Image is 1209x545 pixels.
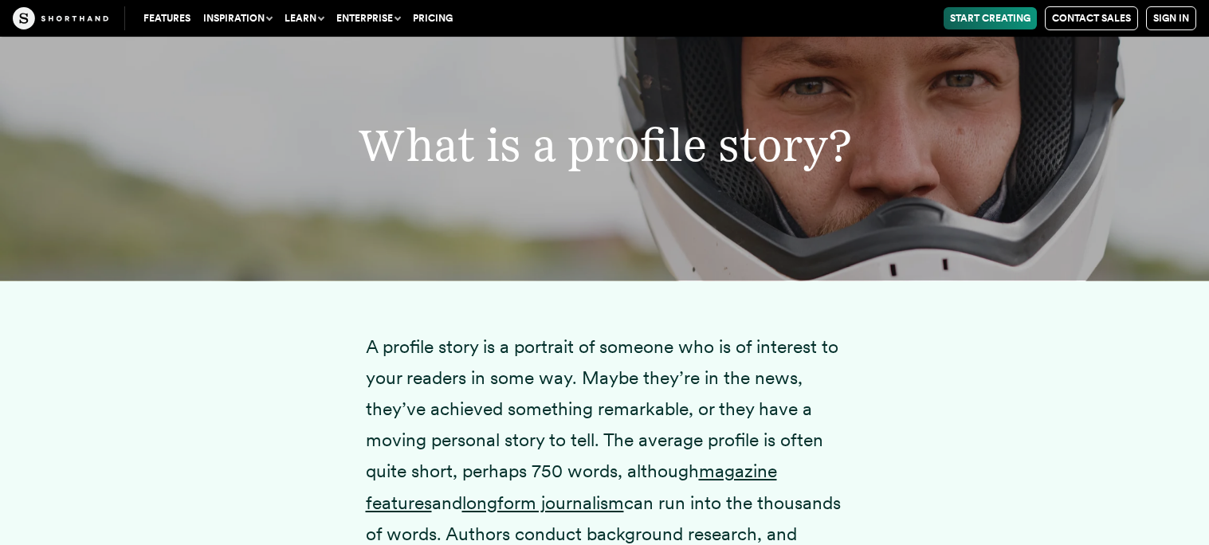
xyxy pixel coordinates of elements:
[13,7,108,29] img: The Craft
[137,7,197,29] a: Features
[406,7,459,29] a: Pricing
[944,7,1037,29] a: Start Creating
[278,7,330,29] button: Learn
[366,460,777,513] a: magazine features
[330,7,406,29] button: Enterprise
[197,7,278,29] button: Inspiration
[1045,6,1138,30] a: Contact Sales
[1146,6,1196,30] a: Sign in
[462,492,624,514] a: longform journalism
[153,122,1056,167] h2: What is a profile story?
